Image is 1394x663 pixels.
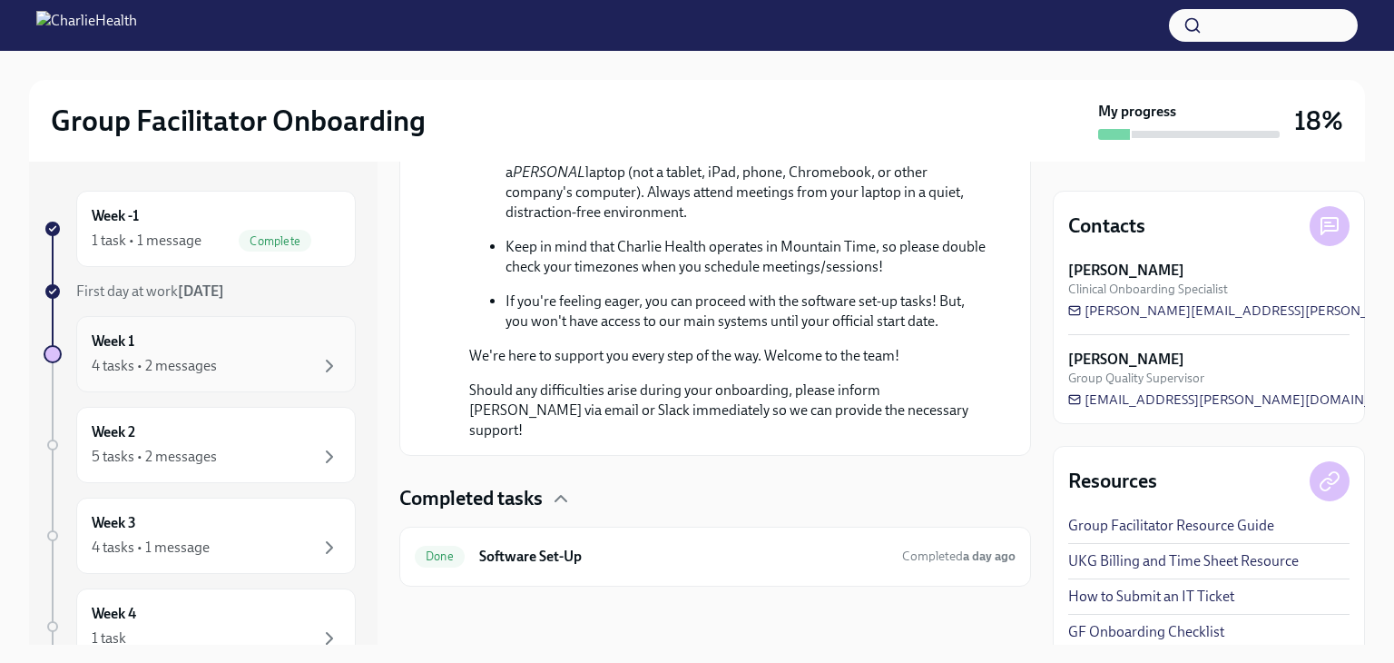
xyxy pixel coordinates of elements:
p: We're here to support you every step of the way. Welcome to the team! [469,346,987,366]
a: How to Submit an IT Ticket [1068,587,1234,607]
p: All Charlie Health work, including onboarding, must be completed on a laptop (not a tablet, iPad,... [506,143,987,223]
a: Week 25 tasks • 2 messages [44,407,356,483]
strong: [DATE] [178,282,224,300]
span: Group Quality Supervisor [1068,370,1204,387]
a: GF Onboarding Checklist [1068,622,1224,642]
p: Keep in mind that Charlie Health operates in Mountain Time, so please double check your timezones... [506,237,987,277]
a: Week -11 task • 1 messageComplete [44,191,356,267]
img: CharlieHealth [36,11,137,40]
span: First day at work [76,282,224,300]
a: Group Facilitator Resource Guide [1068,516,1274,536]
div: 4 tasks • 1 message [92,538,210,558]
span: Clinical Onboarding Specialist [1068,281,1228,298]
a: UKG Billing and Time Sheet Resource [1068,551,1299,571]
span: Complete [239,234,311,248]
h6: Software Set-Up [479,547,888,567]
div: 4 tasks • 2 messages [92,356,217,376]
h6: Week 4 [92,604,136,624]
span: October 6th, 2025 15:42 [902,548,1016,565]
h4: Resources [1068,468,1157,495]
strong: a day ago [963,549,1016,564]
span: Completed [902,549,1016,564]
h6: Week 1 [92,331,134,351]
a: Week 14 tasks • 2 messages [44,316,356,392]
h4: Contacts [1068,213,1145,240]
div: Completed tasks [399,485,1031,512]
span: Done [415,549,465,563]
h6: Week 3 [92,513,136,533]
strong: [PERSON_NAME] [1068,350,1184,370]
h2: Group Facilitator Onboarding [51,103,426,139]
a: First day at work[DATE] [44,282,356,302]
a: Week 34 tasks • 1 message [44,498,356,574]
h4: Completed tasks [399,485,543,512]
h6: Week 2 [92,422,135,442]
strong: [PERSON_NAME] [1068,261,1184,281]
p: If you're feeling eager, you can proceed with the software set-up tasks! But, you won't have acce... [506,292,987,331]
a: DoneSoftware Set-UpCompleteda day ago [415,542,1016,571]
h3: 18% [1294,104,1343,137]
em: PERSONAL [513,163,585,181]
h6: Week -1 [92,206,139,226]
div: 1 task [92,628,126,648]
strong: My progress [1098,102,1176,122]
div: 5 tasks • 2 messages [92,447,217,467]
p: Should any difficulties arise during your onboarding, please inform [PERSON_NAME] via email or Sl... [469,381,987,440]
div: 1 task • 1 message [92,231,201,251]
